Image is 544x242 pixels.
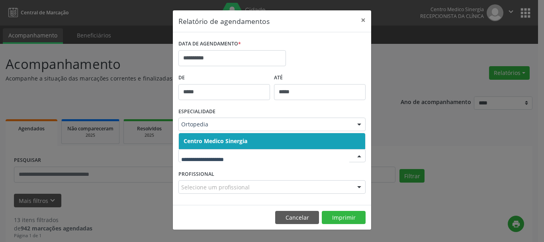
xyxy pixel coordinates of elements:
span: Centro Medico Sinergia [184,137,247,145]
label: De [178,72,270,84]
button: Close [355,10,371,30]
label: PROFISSIONAL [178,168,214,180]
button: Cancelar [275,211,319,224]
label: ESPECIALIDADE [178,106,215,118]
label: ATÉ [274,72,366,84]
span: Selecione um profissional [181,183,250,191]
label: DATA DE AGENDAMENTO [178,38,241,50]
button: Imprimir [322,211,366,224]
h5: Relatório de agendamentos [178,16,270,26]
span: Ortopedia [181,120,349,128]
